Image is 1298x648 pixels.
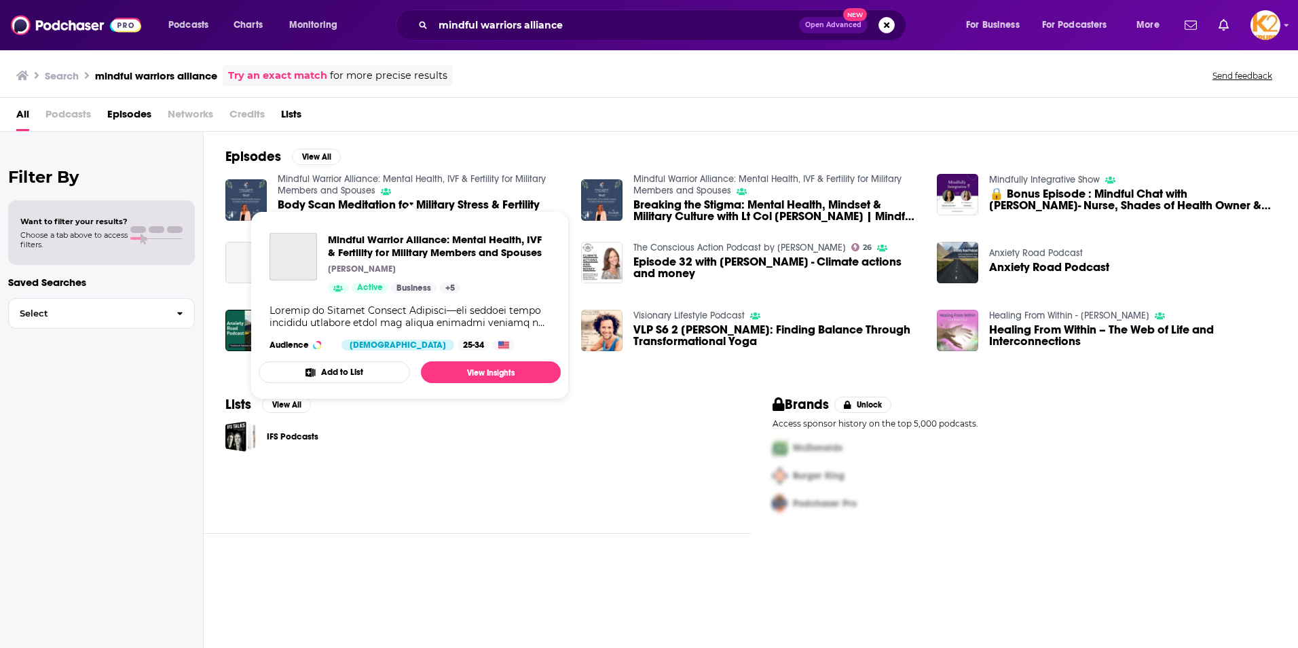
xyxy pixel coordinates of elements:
span: Podchaser Pro [793,498,857,509]
img: Third Pro Logo [767,490,793,518]
div: Loremip do Sitamet Consect Adipisci—eli seddoei tempo incididu utlabore etdol mag aliqua enimadmi... [270,304,550,329]
button: Select [8,298,195,329]
input: Search podcasts, credits, & more... [433,14,799,36]
a: Mindful Warrior Alliance: Mental Health, IVF & Fertility for Military Members and Spouses [270,233,317,281]
span: Breaking the Stigma: Mental Health, Mindset & Military Culture with Lt Col [PERSON_NAME] | Mindfu... [633,199,921,222]
a: VLP S6 2 David Lurey: Finding Balance Through Transformational Yoga [633,324,921,347]
span: VLP S6 2 [PERSON_NAME]: Finding Balance Through Transformational Yoga [633,324,921,347]
a: +5 [440,283,460,293]
a: Charts [225,14,271,36]
p: Saved Searches [8,276,195,289]
span: Monitoring [289,16,337,35]
span: Open Advanced [805,22,861,29]
button: Send feedback [1208,70,1276,82]
h3: Search [45,69,79,82]
a: Lists [281,103,301,131]
a: Try an exact match [228,68,327,84]
a: ListsView All [225,396,311,413]
img: User Profile [1250,10,1280,40]
span: Networks [168,103,213,131]
button: Open AdvancedNew [799,17,868,33]
span: McDonalds [793,442,842,454]
h3: Audience [270,340,331,350]
a: Healing From Within – The Web of Life and Interconnections [989,324,1276,347]
span: Burger King [793,470,845,482]
span: More [1136,16,1160,35]
a: IFS Podcasts [225,421,256,452]
p: [PERSON_NAME] [328,264,396,274]
span: Select [9,309,166,318]
div: Search podcasts, credits, & more... [409,10,919,41]
a: Mindful Warrior Alliance: Mental Health, IVF & Fertility for Military Members and Spouses [633,173,902,196]
span: Choose a tab above to access filters. [20,230,128,249]
span: Logged in as K2Krupp [1250,10,1280,40]
img: Podchaser - Follow, Share and Rate Podcasts [11,12,141,38]
img: ARP 091 Symptom Management and Resources [225,310,267,351]
a: Mindful Warrior Alliance: Mental Health, IVF & Fertility for Military Members and Spouses [278,173,546,196]
button: open menu [1127,14,1176,36]
button: open menu [280,14,355,36]
span: Podcasts [168,16,208,35]
a: Episodes [107,103,151,131]
button: Unlock [834,397,892,413]
h2: Episodes [225,148,281,165]
img: Breaking the Stigma: Mental Health, Mindset & Military Culture with Lt Col Rachel Lopez | Mindful... [581,179,623,221]
span: for more precise results [330,68,447,84]
button: open menu [1033,14,1127,36]
button: View All [292,149,341,165]
a: Business [391,283,437,293]
a: All [16,103,29,131]
a: The Conscious Action Podcast by Brian Berneman [633,242,846,253]
a: Mindfully Integrative Show [989,174,1100,185]
a: Anxiety Road Podcast [937,242,978,283]
img: VLP S6 2 David Lurey: Finding Balance Through Transformational Yoga [581,310,623,351]
img: 🔒 Bonus Episode : Mindful Chat with Shionta Jones- Nurse, Shades of Health Owner & Yoga Teacher [937,174,978,215]
a: View Insights [421,361,561,383]
img: First Pro Logo [767,434,793,462]
img: Episode 32 with Karen Swainson - Climate actions and money [581,242,623,283]
img: Healing From Within – The Web of Life and Interconnections [937,310,978,351]
button: Show profile menu [1250,10,1280,40]
span: Charts [234,16,263,35]
div: [DEMOGRAPHIC_DATA] [341,340,454,350]
span: 26 [863,245,872,251]
div: 25-34 [458,340,489,350]
span: Mindful Warrior Alliance: Mental Health, IVF & Fertility for Military Members and Spouses [328,233,550,259]
a: Healing From Within - Sheryl Glick [989,310,1149,321]
a: 🔒 Bonus Episode : Mindful Chat with Shionta Jones- Nurse, Shades of Health Owner & Yoga Teacher [989,188,1276,211]
a: Visionary Lifestyle Podcast [633,310,745,321]
span: Credits [229,103,265,131]
p: Access sponsor history on the top 5,000 podcasts. [773,418,1276,429]
a: Breaking the Stigma: Mental Health, Mindset & Military Culture with Lt Col Rachel Lopez | Mindful... [633,199,921,222]
button: open menu [159,14,226,36]
a: Active [352,283,388,293]
h2: Filter By [8,167,195,187]
span: For Podcasters [1042,16,1107,35]
h2: Lists [225,396,251,413]
a: Show notifications dropdown [1213,14,1234,37]
a: Show notifications dropdown [1179,14,1202,37]
button: open menu [957,14,1037,36]
h3: mindful warriors alliance [95,69,217,82]
a: EpisodesView All [225,148,341,165]
img: Body Scan Meditation for Military Stress & Fertility Struggles | Mindful Warrior Alliance Podcast [225,179,267,221]
a: Body Scan Meditation for Military Stress & Fertility Struggles | Mindful Warrior Alliance Podcast [278,199,565,222]
a: Episode 32 with Karen Swainson - Climate actions and money [633,256,921,279]
a: E32 Exploring Creativity and Growth Through Photography Critique Beth Young [225,242,267,283]
span: Active [357,281,383,295]
img: Second Pro Logo [767,462,793,490]
span: 🔒 Bonus Episode : Mindful Chat with [PERSON_NAME]- Nurse, Shades of Health Owner & Yoga Teacher [989,188,1276,211]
